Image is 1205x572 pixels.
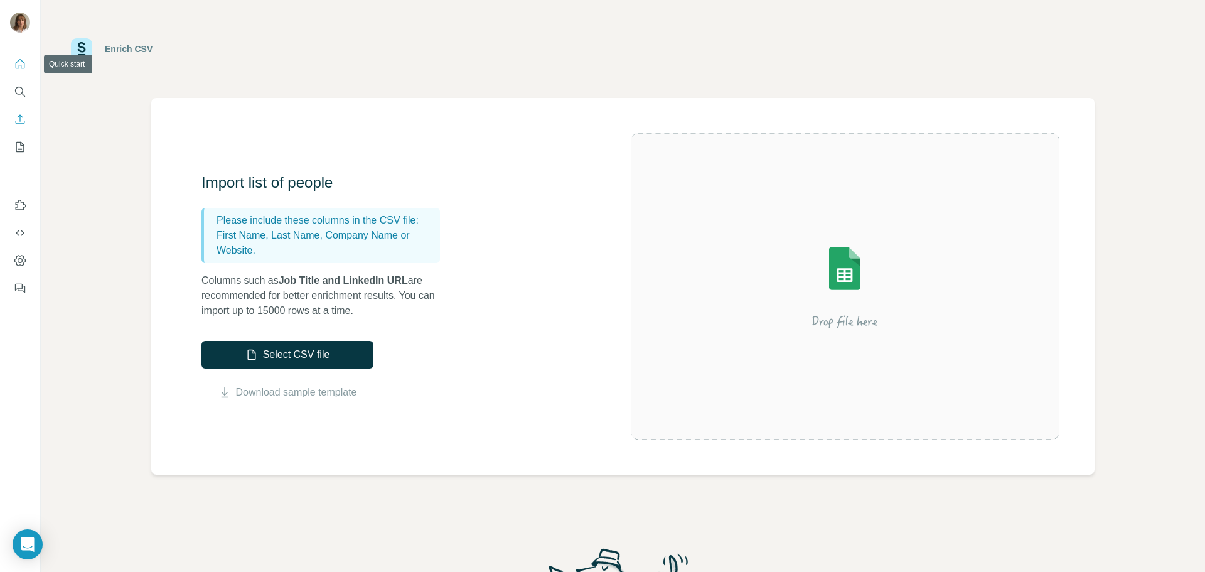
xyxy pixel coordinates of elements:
button: Use Surfe API [10,222,30,244]
img: Surfe Logo [71,38,92,60]
button: Download sample template [201,385,373,400]
button: Select CSV file [201,341,373,369]
button: Enrich CSV [10,108,30,131]
img: Avatar [10,13,30,33]
a: Download sample template [236,385,357,400]
button: Use Surfe on LinkedIn [10,194,30,217]
div: Enrich CSV [105,43,153,55]
div: Open Intercom Messenger [13,529,43,559]
button: My lists [10,136,30,158]
p: Columns such as are recommended for better enrichment results. You can import up to 15000 rows at... [201,273,453,318]
button: Dashboard [10,249,30,272]
button: Quick start [10,53,30,75]
img: Surfe Illustration - Drop file here or select below [732,211,958,362]
span: Job Title and LinkedIn URL [279,275,408,286]
p: Please include these columns in the CSV file: [217,213,435,228]
p: First Name, Last Name, Company Name or Website. [217,228,435,258]
h3: Import list of people [201,173,453,193]
button: Search [10,80,30,103]
button: Feedback [10,277,30,299]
